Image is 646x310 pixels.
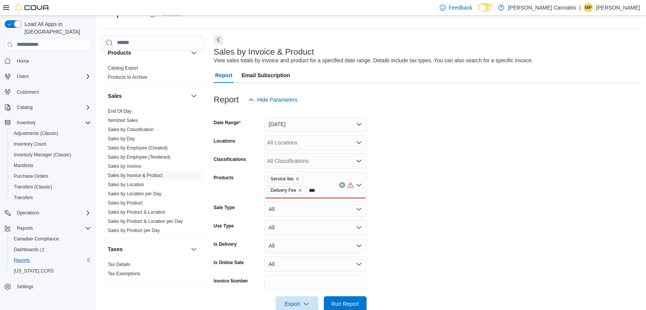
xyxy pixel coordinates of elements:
span: Inventory Count [14,141,46,147]
span: Catalog [14,103,91,112]
a: Catalog Export [108,65,138,71]
span: Settings [14,282,91,291]
span: Home [14,56,91,66]
span: Purchase Orders [14,173,49,179]
span: Users [17,73,29,80]
a: Sales by Product & Location [108,209,166,215]
h3: Taxes [108,245,123,253]
a: Sales by Employee (Created) [108,145,168,151]
span: Dark Mode [478,11,479,12]
button: All [264,220,367,235]
h3: Products [108,49,131,57]
a: Sales by Location per Day [108,191,161,196]
span: Adjustments (Classic) [14,130,58,136]
button: Sales [108,92,188,100]
div: Matt Pozdrowski [584,3,593,12]
button: Inventory Manager (Classic) [8,149,94,160]
button: Canadian Compliance [8,234,94,244]
a: Home [14,57,32,66]
button: Open list of options [356,158,362,164]
a: Tax Details [108,262,130,267]
button: [DATE] [264,117,367,132]
span: Reports [14,257,30,263]
span: Canadian Compliance [14,236,59,242]
button: Reports [8,255,94,266]
a: Purchase Orders [11,172,52,181]
span: Transfers (Classic) [11,182,91,192]
button: All [264,238,367,253]
button: Operations [14,208,42,217]
span: Sales by Invoice & Product [108,172,162,179]
span: [US_STATE] CCRS [14,268,54,274]
span: Sales by Product per Day [108,227,160,234]
span: Dashboards [14,247,44,253]
span: Service fee [271,175,294,183]
button: Open list of options [356,182,362,188]
button: Sales [189,91,198,101]
span: Washington CCRS [11,266,91,276]
label: Classifications [214,156,246,162]
a: End Of Day [108,109,131,114]
img: Cova [15,4,50,11]
span: Transfers [14,195,33,201]
span: Reports [14,224,91,233]
span: Sales by Location [108,182,144,188]
span: Delivery Fee [267,186,306,195]
span: Sales by Classification [108,127,154,133]
button: Purchase Orders [8,171,94,182]
a: Reports [11,256,33,265]
span: Sales by Invoice [108,163,141,169]
button: Open list of options [356,140,362,146]
span: Purchase Orders [11,172,91,181]
input: Dark Mode [478,3,494,11]
span: Sales by Product & Location [108,209,166,215]
button: Manifests [8,160,94,171]
span: Inventory [17,120,36,126]
span: Operations [17,210,39,216]
button: Operations [2,208,94,218]
span: Sales by Product & Location per Day [108,218,183,224]
button: Transfers (Classic) [8,182,94,192]
span: Operations [14,208,91,217]
div: View sales totals by invoice and product for a specified date range. Details include tax types. Y... [214,57,533,65]
button: Remove Delivery Fee from selection in this group [298,188,302,193]
button: Products [108,49,188,57]
p: [PERSON_NAME] [596,3,640,12]
span: Service fee [267,175,303,183]
a: Sales by Classification [108,127,154,132]
a: Tax Exemptions [108,271,140,276]
span: Dashboards [11,245,91,254]
button: Users [14,72,32,81]
a: Sales by Product [108,200,143,206]
button: Inventory [2,117,94,128]
span: Load All Apps in [GEOGRAPHIC_DATA] [21,20,91,36]
label: Invoice Number [214,278,248,284]
button: [US_STATE] CCRS [8,266,94,276]
a: Manifests [11,161,36,170]
button: Reports [14,224,36,233]
a: Transfers [11,193,36,202]
span: Home [17,58,29,64]
span: Feedback [449,4,472,11]
h3: Sales by Invoice & Product [214,47,314,57]
button: All [264,201,367,217]
a: Itemized Sales [108,118,138,123]
span: Report [215,68,232,83]
a: Adjustments (Classic) [11,129,61,138]
a: Inventory Manager (Classic) [11,150,74,159]
h3: Report [214,95,239,104]
a: Canadian Compliance [11,234,62,243]
span: Reports [17,225,33,231]
span: Itemized Sales [108,117,138,123]
span: Customers [17,89,39,95]
button: Hide Parameters [245,92,300,107]
button: Settings [2,281,94,292]
span: End Of Day [108,108,131,114]
label: Sale Type [214,205,235,211]
button: Home [2,55,94,67]
span: Tax Details [108,261,130,268]
span: Hide Parameters [257,96,297,104]
button: Catalog [2,102,94,113]
a: Dashboards [8,244,94,255]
